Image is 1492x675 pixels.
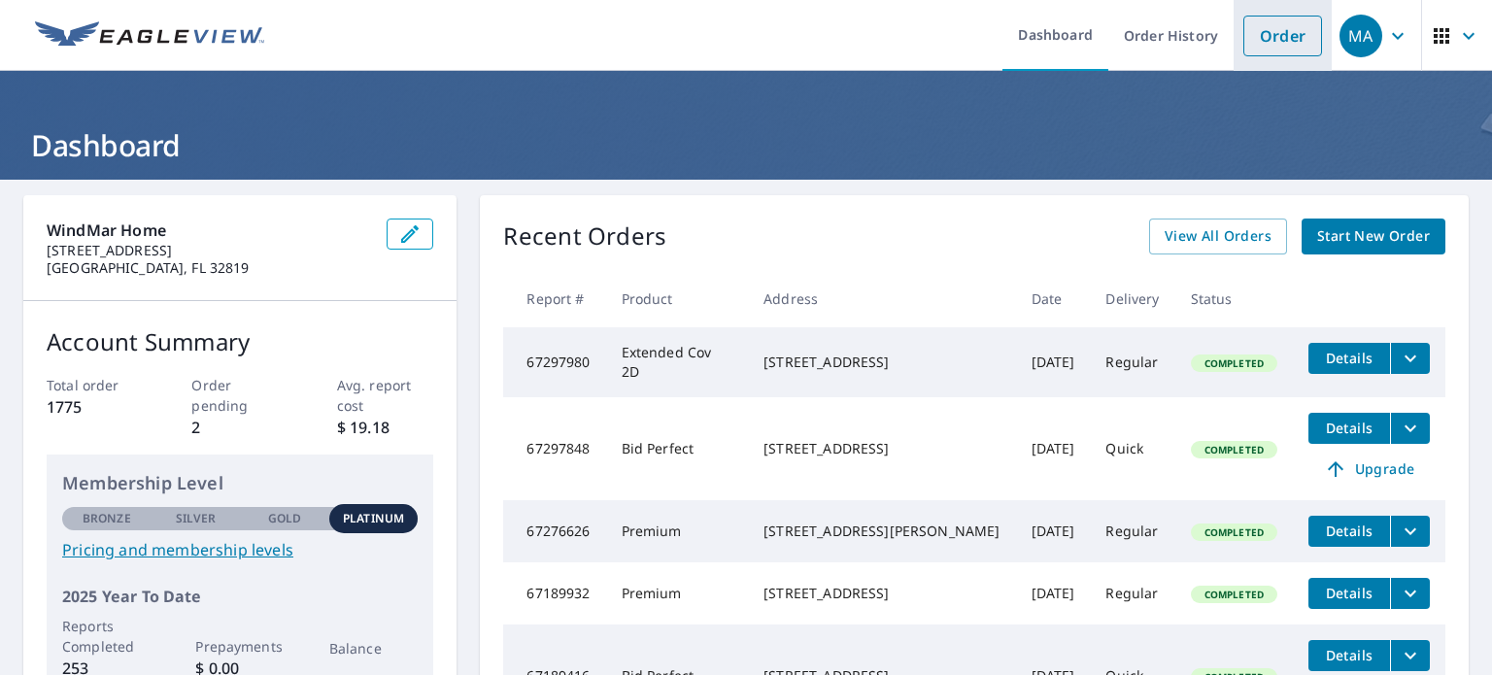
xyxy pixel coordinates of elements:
[195,636,285,657] p: Prepayments
[1308,640,1390,671] button: detailsBtn-67189416
[62,616,152,657] p: Reports Completed
[83,510,131,527] p: Bronze
[62,585,418,608] p: 2025 Year To Date
[1016,270,1091,327] th: Date
[23,125,1469,165] h1: Dashboard
[1339,15,1382,57] div: MA
[1320,584,1378,602] span: Details
[1320,349,1378,367] span: Details
[1090,327,1174,397] td: Regular
[176,510,217,527] p: Silver
[47,324,433,359] p: Account Summary
[1175,270,1293,327] th: Status
[268,510,301,527] p: Gold
[1390,413,1430,444] button: filesDropdownBtn-67297848
[329,638,419,658] p: Balance
[503,562,605,624] td: 67189932
[763,353,1000,372] div: [STREET_ADDRESS]
[1320,419,1378,437] span: Details
[1308,578,1390,609] button: detailsBtn-67189932
[1090,397,1174,500] td: Quick
[1193,525,1275,539] span: Completed
[1320,646,1378,664] span: Details
[1016,397,1091,500] td: [DATE]
[1016,500,1091,562] td: [DATE]
[1308,516,1390,547] button: detailsBtn-67276626
[606,327,749,397] td: Extended Cov 2D
[606,500,749,562] td: Premium
[47,375,144,395] p: Total order
[763,439,1000,458] div: [STREET_ADDRESS]
[1317,224,1430,249] span: Start New Order
[1320,457,1418,481] span: Upgrade
[47,259,371,277] p: [GEOGRAPHIC_DATA], FL 32819
[35,21,264,51] img: EV Logo
[1390,516,1430,547] button: filesDropdownBtn-67276626
[337,416,434,439] p: $ 19.18
[503,500,605,562] td: 67276626
[1193,443,1275,456] span: Completed
[1193,588,1275,601] span: Completed
[1390,343,1430,374] button: filesDropdownBtn-67297980
[1090,500,1174,562] td: Regular
[1165,224,1272,249] span: View All Orders
[1090,562,1174,624] td: Regular
[748,270,1015,327] th: Address
[606,562,749,624] td: Premium
[47,395,144,419] p: 1775
[62,538,418,561] a: Pricing and membership levels
[1390,640,1430,671] button: filesDropdownBtn-67189416
[503,270,605,327] th: Report #
[1308,454,1430,485] a: Upgrade
[763,522,1000,541] div: [STREET_ADDRESS][PERSON_NAME]
[1302,219,1445,254] a: Start New Order
[1320,522,1378,540] span: Details
[1016,562,1091,624] td: [DATE]
[1390,578,1430,609] button: filesDropdownBtn-67189932
[343,510,404,527] p: Platinum
[337,375,434,416] p: Avg. report cost
[1193,356,1275,370] span: Completed
[763,584,1000,603] div: [STREET_ADDRESS]
[1016,327,1091,397] td: [DATE]
[47,219,371,242] p: WindMar Home
[1308,343,1390,374] button: detailsBtn-67297980
[191,375,288,416] p: Order pending
[62,470,418,496] p: Membership Level
[606,397,749,500] td: Bid Perfect
[191,416,288,439] p: 2
[1149,219,1287,254] a: View All Orders
[1243,16,1322,56] a: Order
[503,219,666,254] p: Recent Orders
[1308,413,1390,444] button: detailsBtn-67297848
[1090,270,1174,327] th: Delivery
[606,270,749,327] th: Product
[503,327,605,397] td: 67297980
[47,242,371,259] p: [STREET_ADDRESS]
[503,397,605,500] td: 67297848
